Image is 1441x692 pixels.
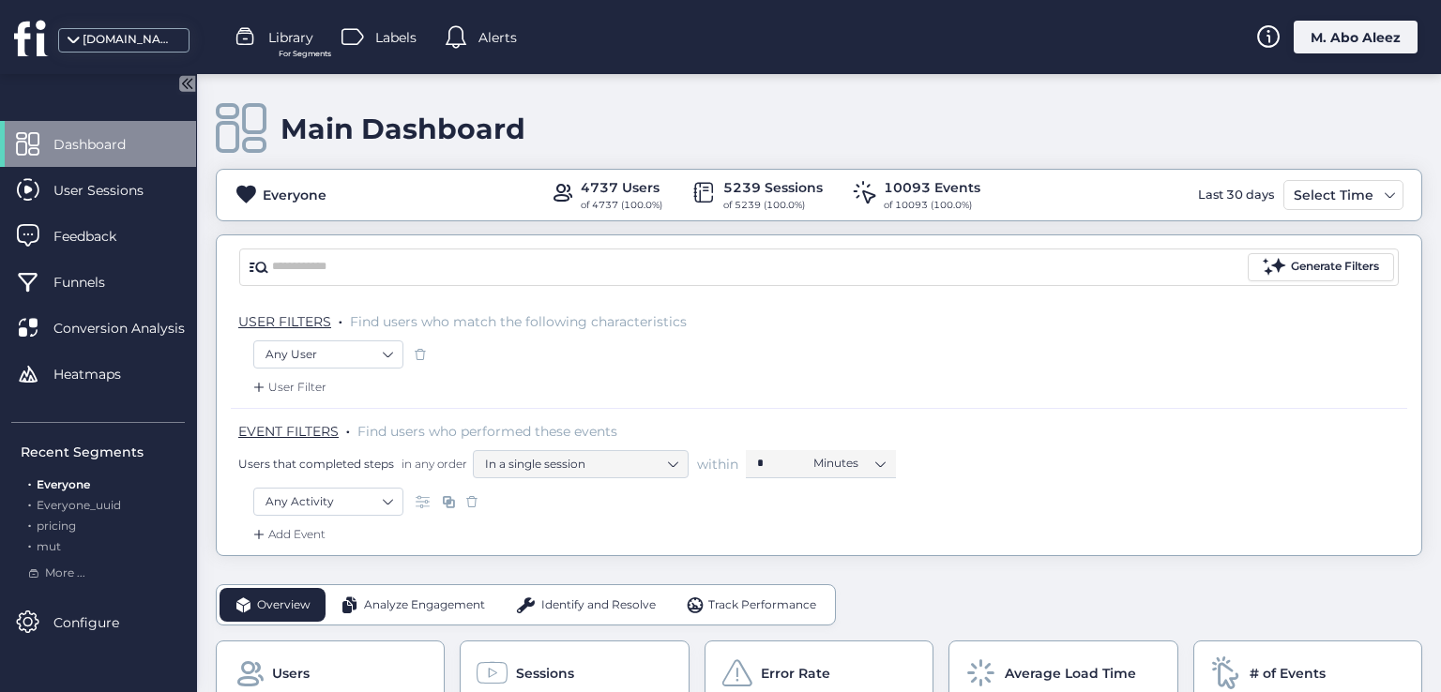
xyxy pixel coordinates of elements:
[37,519,76,533] span: pricing
[37,498,121,512] span: Everyone_uuid
[884,198,980,213] div: of 10093 (100.0%)
[53,134,154,155] span: Dashboard
[1248,253,1394,281] button: Generate Filters
[37,539,61,553] span: mut
[1193,180,1279,210] div: Last 30 days
[83,31,176,49] div: [DOMAIN_NAME]
[697,455,738,474] span: within
[257,596,311,614] span: Overview
[281,112,525,146] div: Main Dashboard
[238,423,339,440] span: EVENT FILTERS
[53,612,147,633] span: Configure
[346,419,350,438] span: .
[581,177,662,198] div: 4737 Users
[28,515,31,533] span: .
[339,309,342,328] span: .
[53,180,172,201] span: User Sessions
[1289,184,1378,206] div: Select Time
[398,456,467,472] span: in any order
[761,663,830,684] span: Error Rate
[45,564,85,582] span: More ...
[478,27,517,48] span: Alerts
[708,596,816,614] span: Track Performance
[272,663,310,684] span: Users
[375,27,417,48] span: Labels
[813,449,885,477] nz-select-item: Minutes
[250,525,326,544] div: Add Event
[28,535,31,553] span: .
[1291,258,1379,276] div: Generate Filters
[263,185,326,205] div: Everyone
[723,198,823,213] div: of 5239 (100.0%)
[364,596,485,614] span: Analyze Engagement
[28,474,31,491] span: .
[1250,663,1326,684] span: # of Events
[265,488,391,516] nz-select-item: Any Activity
[53,272,133,293] span: Funnels
[485,450,676,478] nz-select-item: In a single session
[516,663,574,684] span: Sessions
[884,177,980,198] div: 10093 Events
[581,198,662,213] div: of 4737 (100.0%)
[21,442,185,462] div: Recent Segments
[1005,663,1136,684] span: Average Load Time
[53,364,149,384] span: Heatmaps
[238,456,394,472] span: Users that completed steps
[238,313,331,330] span: USER FILTERS
[350,313,687,330] span: Find users who match the following characteristics
[250,378,326,397] div: User Filter
[723,177,823,198] div: 5239 Sessions
[357,423,617,440] span: Find users who performed these events
[37,477,90,491] span: Everyone
[265,340,391,369] nz-select-item: Any User
[53,318,213,338] span: Conversion Analysis
[279,48,331,60] span: For Segments
[268,27,313,48] span: Library
[1294,21,1418,53] div: M. Abo Aleez
[53,226,144,247] span: Feedback
[541,596,656,614] span: Identify and Resolve
[28,494,31,512] span: .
